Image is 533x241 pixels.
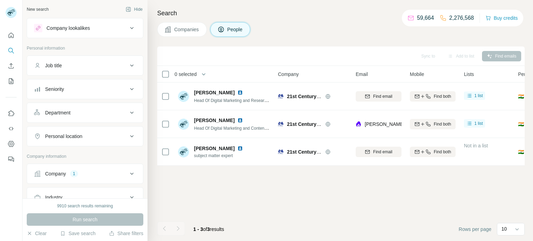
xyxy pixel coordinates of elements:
[518,93,524,100] span: 🇮🇳
[237,118,243,123] img: LinkedIn logo
[237,146,243,151] img: LinkedIn logo
[474,120,483,127] span: 1 list
[45,62,62,69] div: Job title
[410,91,456,102] button: Find both
[27,20,143,36] button: Company lookalikes
[194,153,246,159] span: subject matter expert
[518,121,524,128] span: 🇮🇳
[57,203,113,209] div: 9910 search results remaining
[373,93,392,100] span: Find email
[27,230,46,237] button: Clear
[464,71,474,78] span: Lists
[6,138,17,150] button: Dashboard
[27,6,49,12] div: New search
[194,117,235,124] span: [PERSON_NAME]
[194,89,235,96] span: [PERSON_NAME]
[501,225,507,232] p: 10
[6,29,17,42] button: Quick start
[70,171,78,177] div: 1
[6,107,17,120] button: Use Surfe on LinkedIn
[178,91,189,102] img: Avatar
[207,226,210,232] span: 3
[365,121,487,127] span: [PERSON_NAME][EMAIL_ADDRESS][DOMAIN_NAME]
[193,226,203,232] span: 1 - 3
[6,44,17,57] button: Search
[194,125,333,131] span: Head Of Digital Marketing and Content Development (Quantum Mechanics)
[287,121,371,127] span: 21st Century Learning Technologies
[45,170,66,177] div: Company
[373,149,392,155] span: Find email
[60,230,95,237] button: Save search
[417,14,434,22] p: 59,664
[518,148,524,155] span: 🇮🇳
[6,75,17,87] button: My lists
[203,226,207,232] span: of
[193,226,224,232] span: results
[45,194,62,201] div: Industry
[410,119,456,129] button: Find both
[278,71,299,78] span: Company
[109,230,143,237] button: Share filters
[194,145,235,152] span: [PERSON_NAME]
[449,14,474,22] p: 2,276,568
[27,45,143,51] p: Personal information
[227,26,243,33] span: People
[178,119,189,130] img: Avatar
[464,143,488,148] span: Not in a list
[45,109,70,116] div: Department
[485,13,518,23] button: Buy credits
[434,149,451,155] span: Find both
[45,86,64,93] div: Seniority
[356,147,401,157] button: Find email
[278,149,284,155] img: Logo of 21st Century Learning Technologies
[356,91,401,102] button: Find email
[410,147,456,157] button: Find both
[157,8,525,18] h4: Search
[6,122,17,135] button: Use Surfe API
[46,25,90,32] div: Company lookalikes
[178,146,189,157] img: Avatar
[459,226,491,233] span: Rows per page
[356,71,368,78] span: Email
[45,133,82,140] div: Personal location
[27,153,143,160] p: Company information
[278,121,284,127] img: Logo of 21st Century Learning Technologies
[434,121,451,127] span: Find both
[6,153,17,165] button: Feedback
[278,94,284,99] img: Logo of 21st Century Learning Technologies
[174,26,200,33] span: Companies
[356,121,361,128] img: provider lusha logo
[27,57,143,74] button: Job title
[410,71,424,78] span: Mobile
[287,94,371,99] span: 21st Century Learning Technologies
[175,71,197,78] span: 0 selected
[434,93,451,100] span: Find both
[27,165,143,182] button: Company1
[474,93,483,99] span: 1 list
[27,189,143,206] button: Industry
[6,60,17,72] button: Enrich CSV
[121,4,147,15] button: Hide
[237,90,243,95] img: LinkedIn logo
[27,81,143,97] button: Seniority
[287,149,371,155] span: 21st Century Learning Technologies
[194,97,314,103] span: Head Of Digital Marketing and Researcher (Quantum Mechanics)
[27,128,143,145] button: Personal location
[27,104,143,121] button: Department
